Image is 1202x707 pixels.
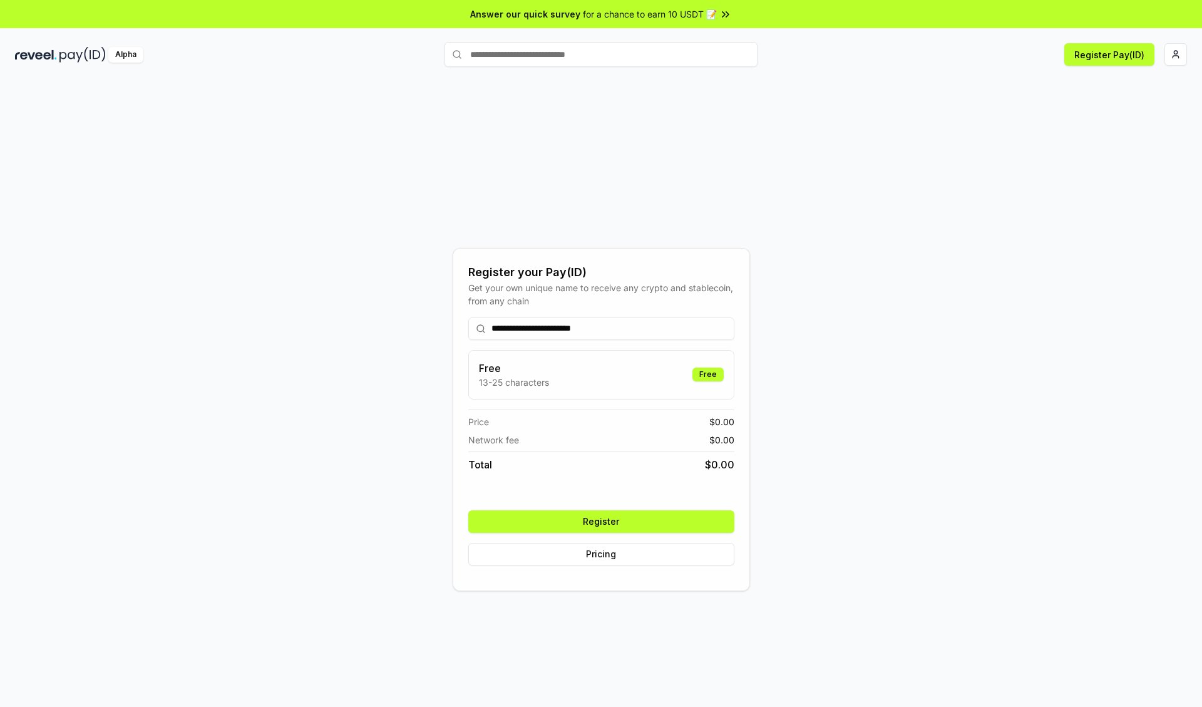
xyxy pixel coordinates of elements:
[468,415,489,428] span: Price
[108,47,143,63] div: Alpha
[709,415,734,428] span: $ 0.00
[583,8,717,21] span: for a chance to earn 10 USDT 📝
[468,433,519,446] span: Network fee
[705,457,734,472] span: $ 0.00
[468,264,734,281] div: Register your Pay(ID)
[692,368,724,381] div: Free
[1064,43,1154,66] button: Register Pay(ID)
[468,510,734,533] button: Register
[479,361,549,376] h3: Free
[15,47,57,63] img: reveel_dark
[59,47,106,63] img: pay_id
[470,8,580,21] span: Answer our quick survey
[468,281,734,307] div: Get your own unique name to receive any crypto and stablecoin, from any chain
[479,376,549,389] p: 13-25 characters
[468,543,734,565] button: Pricing
[709,433,734,446] span: $ 0.00
[468,457,492,472] span: Total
